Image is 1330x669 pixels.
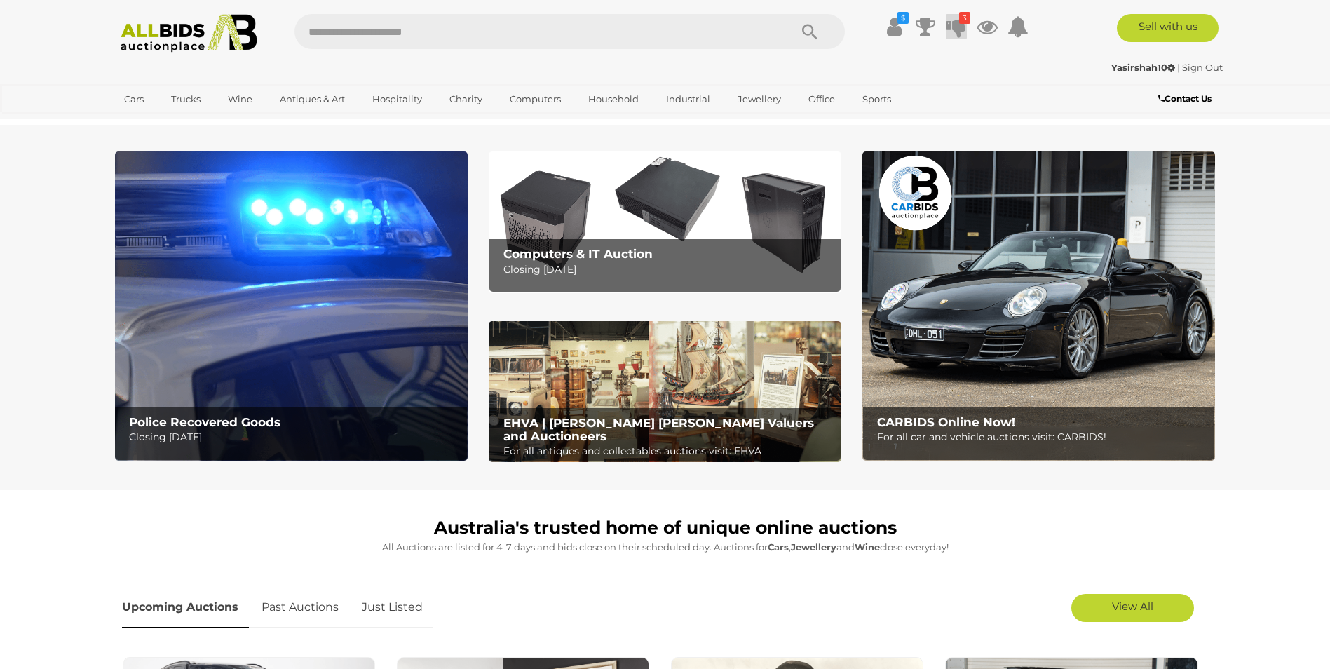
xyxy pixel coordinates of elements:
[115,151,468,461] a: Police Recovered Goods Police Recovered Goods Closing [DATE]
[440,88,491,111] a: Charity
[115,111,233,134] a: [GEOGRAPHIC_DATA]
[1071,594,1194,622] a: View All
[489,321,841,463] a: EHVA | Evans Hastings Valuers and Auctioneers EHVA | [PERSON_NAME] [PERSON_NAME] Valuers and Auct...
[271,88,354,111] a: Antiques & Art
[501,88,570,111] a: Computers
[129,415,280,429] b: Police Recovered Goods
[791,541,836,553] strong: Jewellery
[122,587,249,628] a: Upcoming Auctions
[489,151,841,292] img: Computers & IT Auction
[1112,600,1153,613] span: View All
[503,247,653,261] b: Computers & IT Auction
[862,151,1215,461] a: CARBIDS Online Now! CARBIDS Online Now! For all car and vehicle auctions visit: CARBIDS!
[862,151,1215,461] img: CARBIDS Online Now!
[1111,62,1177,73] a: Yasirshah10
[768,541,789,553] strong: Cars
[351,587,433,628] a: Just Listed
[129,428,459,446] p: Closing [DATE]
[657,88,719,111] a: Industrial
[363,88,431,111] a: Hospitality
[122,539,1209,555] p: All Auctions are listed for 4-7 days and bids close on their scheduled day. Auctions for , and cl...
[775,14,845,49] button: Search
[162,88,210,111] a: Trucks
[579,88,648,111] a: Household
[251,587,349,628] a: Past Auctions
[1182,62,1223,73] a: Sign Out
[219,88,262,111] a: Wine
[1177,62,1180,73] span: |
[503,442,834,460] p: For all antiques and collectables auctions visit: EHVA
[855,541,880,553] strong: Wine
[853,88,900,111] a: Sports
[122,518,1209,538] h1: Australia's trusted home of unique online auctions
[1158,91,1215,107] a: Contact Us
[1117,14,1219,42] a: Sell with us
[959,12,970,24] i: 3
[946,14,967,39] a: 3
[897,12,909,24] i: $
[877,415,1015,429] b: CARBIDS Online Now!
[728,88,790,111] a: Jewellery
[1158,93,1212,104] b: Contact Us
[113,14,265,53] img: Allbids.com.au
[115,151,468,461] img: Police Recovered Goods
[884,14,905,39] a: $
[489,151,841,292] a: Computers & IT Auction Computers & IT Auction Closing [DATE]
[489,321,841,463] img: EHVA | Evans Hastings Valuers and Auctioneers
[799,88,844,111] a: Office
[115,88,153,111] a: Cars
[1111,62,1175,73] strong: Yasirshah10
[877,428,1207,446] p: For all car and vehicle auctions visit: CARBIDS!
[503,416,814,443] b: EHVA | [PERSON_NAME] [PERSON_NAME] Valuers and Auctioneers
[503,261,834,278] p: Closing [DATE]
